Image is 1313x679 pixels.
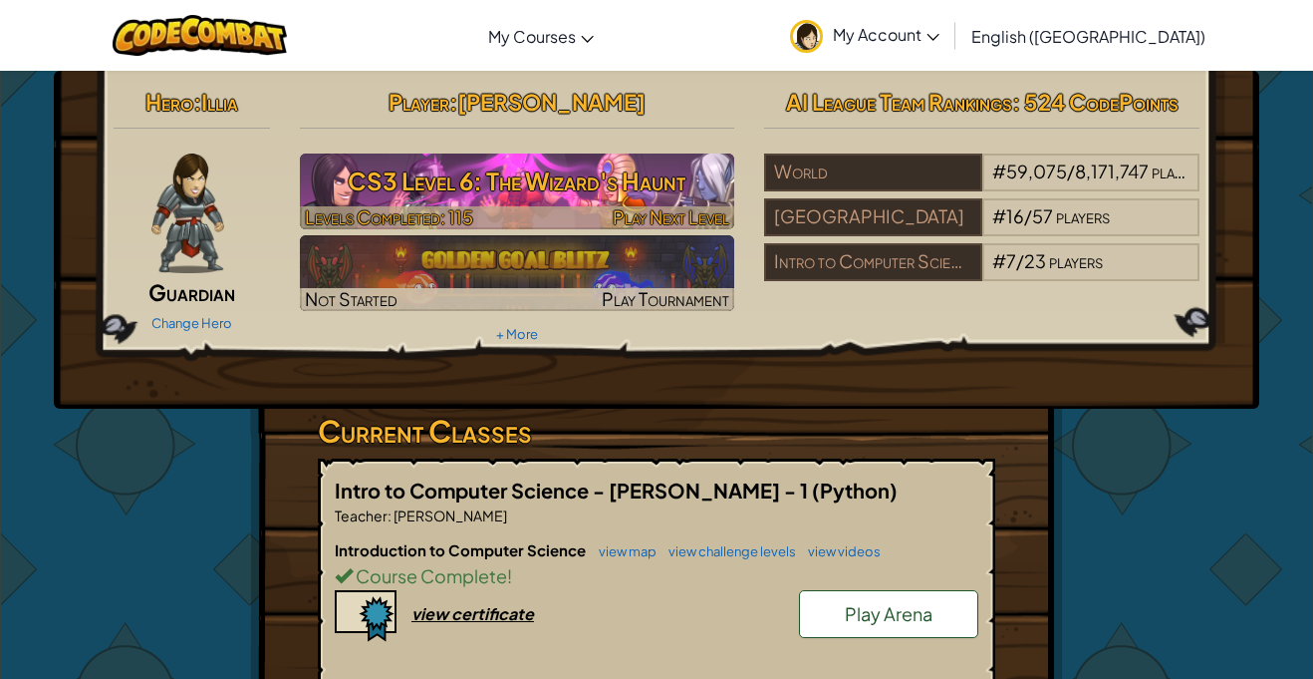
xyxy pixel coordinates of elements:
[1012,88,1179,116] span: : 524 CodePoints
[305,205,473,228] span: Levels Completed: 115
[1032,204,1053,227] span: 57
[388,507,392,524] span: :
[335,478,812,503] span: Intro to Computer Science - [PERSON_NAME] - 1
[1152,160,1205,182] span: players
[389,88,449,116] span: Player
[335,603,534,624] a: view certificate
[961,9,1215,63] a: English ([GEOGRAPHIC_DATA])
[971,26,1205,47] span: English ([GEOGRAPHIC_DATA])
[780,4,949,67] a: My Account
[845,602,932,625] span: Play Arena
[449,88,457,116] span: :
[300,235,735,311] img: Golden Goal
[658,543,796,559] a: view challenge levels
[790,20,823,53] img: avatar
[507,564,512,587] span: !
[798,543,881,559] a: view videos
[1049,249,1103,272] span: players
[151,154,224,273] img: guardian-pose.png
[1006,160,1067,182] span: 59,075
[786,88,1012,116] span: AI League Team Rankings
[318,409,995,454] h3: Current Classes
[602,287,729,310] span: Play Tournament
[478,9,604,63] a: My Courses
[305,287,397,310] span: Not Started
[1075,160,1149,182] span: 8,171,747
[764,172,1199,195] a: World#59,075/8,171,747players
[764,243,981,281] div: Intro to Computer Science - [PERSON_NAME] - 1
[411,603,534,624] div: view certificate
[300,235,735,311] a: Not StartedPlay Tournament
[392,507,507,524] span: [PERSON_NAME]
[151,315,232,331] a: Change Hero
[488,26,576,47] span: My Courses
[1024,204,1032,227] span: /
[113,15,287,56] img: CodeCombat logo
[1006,204,1024,227] span: 16
[335,590,396,642] img: certificate-icon.png
[145,88,193,116] span: Hero
[764,198,981,236] div: [GEOGRAPHIC_DATA]
[1056,204,1110,227] span: players
[589,543,656,559] a: view map
[764,154,981,191] div: World
[833,24,939,45] span: My Account
[300,159,735,203] h3: CS3 Level 6: The Wizard's Haunt
[201,88,238,116] span: Illia
[1006,249,1016,272] span: 7
[613,205,729,228] span: Play Next Level
[300,154,735,229] a: Play Next Level
[812,478,898,503] span: (Python)
[335,540,589,559] span: Introduction to Computer Science
[300,154,735,229] img: CS3 Level 6: The Wizard's Haunt
[457,88,646,116] span: [PERSON_NAME]
[1016,249,1024,272] span: /
[496,326,538,342] a: + More
[353,564,507,587] span: Course Complete
[193,88,201,116] span: :
[764,262,1199,285] a: Intro to Computer Science - [PERSON_NAME] - 1#7/23players
[992,204,1006,227] span: #
[1067,160,1075,182] span: /
[148,278,235,306] span: Guardian
[992,160,1006,182] span: #
[1024,249,1046,272] span: 23
[335,507,388,524] span: Teacher
[992,249,1006,272] span: #
[764,217,1199,240] a: [GEOGRAPHIC_DATA]#16/57players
